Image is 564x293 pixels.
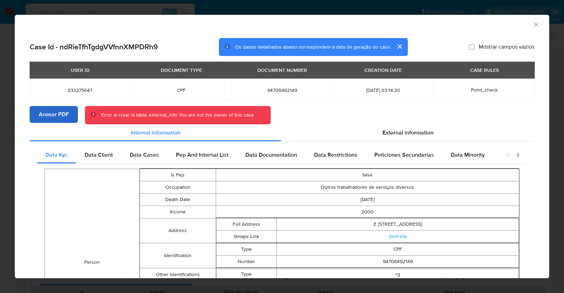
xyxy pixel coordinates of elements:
[216,231,277,243] td: Gmaps Link
[131,129,180,137] span: Internal information
[130,151,159,159] span: Data Cases
[38,87,122,93] span: 533275647
[391,38,408,55] button: cerrar
[30,124,534,141] div: Detailed info
[39,107,69,122] span: Anexar PDF
[139,87,223,93] span: CPF
[216,169,519,181] td: false
[176,151,228,159] span: Pep And Internal List
[277,268,519,281] td: rg
[140,218,216,243] td: Address
[253,64,311,76] div: DOCUMENT NUMBER
[37,146,499,163] div: Detailed internal info
[140,268,216,281] td: Other Identifications
[469,44,474,50] input: Mostrar campos vazios
[235,43,391,50] span: Os dados detalhados abaixo correspondem à data de geração do caso.
[216,181,519,194] td: Outros trabalhadores de serviços diversos
[216,206,519,218] td: 2000
[30,106,78,123] button: Anexar PDF
[382,129,434,137] span: External information
[45,151,68,159] span: Data Kyc
[67,64,94,76] div: USER ID
[471,86,498,93] span: Point_check
[479,43,534,50] span: Mostrar campos vazios
[451,151,485,159] span: Data Minority
[240,87,324,93] span: 94706492149
[216,256,277,268] td: Number
[140,169,216,181] td: Is Pep
[466,64,503,76] div: CASE RULES
[85,151,113,159] span: Data Client
[389,233,407,240] a: Visit link
[360,64,406,76] div: CREATION DATE
[216,243,277,256] td: Type
[140,206,216,218] td: Income
[216,218,277,231] td: Full Address
[140,243,216,268] td: Identification
[245,151,297,159] span: Data Documentation
[533,21,539,27] button: Fechar a janela
[140,194,216,206] td: Death Date
[314,151,357,159] span: Data Restrictions
[30,42,158,51] h2: Case Id - ndRieTfhTgdgVVfnnXMPDRh9
[140,181,216,194] td: Occupation
[15,15,549,278] div: closure-recommendation-modal
[216,268,277,281] td: Type
[277,218,519,231] td: E [STREET_ADDRESS]
[157,64,206,76] div: DOCUMENT TYPE
[277,243,519,256] td: CPF
[101,112,254,119] div: Error al crear la tabla: external_info You are not the owner of this case
[277,256,519,268] td: 94706492149
[374,151,434,159] span: Peticiones Secundarias
[341,87,425,93] span: [DATE] 03:14:20
[216,194,519,206] td: [DATE]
